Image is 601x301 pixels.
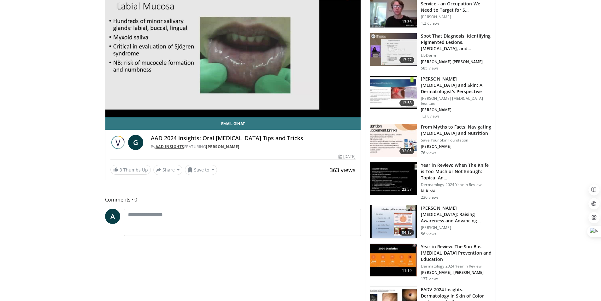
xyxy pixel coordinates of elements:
a: 3 Thumbs Up [110,165,151,175]
a: [PERSON_NAME] [206,144,239,149]
p: [PERSON_NAME] [421,107,492,112]
span: 11:19 [399,268,415,274]
span: 3 [120,167,122,173]
h4: AAD 2024 Insights: Oral [MEDICAL_DATA] Tips and Tricks [151,135,356,142]
a: Email Ginat [105,117,361,130]
a: 13:58 [PERSON_NAME][MEDICAL_DATA] and Skin: A Dermatologist’s Perspective [PERSON_NAME] [MEDICAL_... [370,76,492,119]
img: 04c07e50-ad47-405f-bd9b-a3b7f9a48ffe.150x105_q85_crop-smart_upscale.jpg [370,244,417,277]
a: A [105,209,120,224]
p: Save Your Skin Foundation [421,138,492,143]
p: 56 views [421,232,436,237]
p: 1.2K views [421,21,439,26]
h3: [PERSON_NAME][MEDICAL_DATA]: Raising Awareness and Advancing Understanding [421,205,492,224]
a: 04:15 [PERSON_NAME][MEDICAL_DATA]: Raising Awareness and Advancing Understanding [PERSON_NAME] 56... [370,205,492,238]
h3: From Myths to Facts: Navigating [MEDICAL_DATA] and Nutrition [421,124,492,136]
p: 1.3K views [421,114,439,119]
div: By FEATURING [151,144,356,150]
span: 32:05 [399,148,415,154]
h3: [PERSON_NAME][MEDICAL_DATA] and Skin: A Dermatologist’s Perspective [421,76,492,95]
span: 13:36 [399,19,415,25]
button: Save to [185,165,217,175]
p: [PERSON_NAME] [421,144,492,149]
a: G [128,135,143,150]
img: cf400ea5-a398-4edd-9c4f-d565bc4aa3cc.150x105_q85_crop-smart_upscale.jpg [370,205,417,238]
p: N. Kibbi [421,189,492,194]
span: 13:58 [399,100,415,106]
img: 73553ff0-4a84-4b99-9377-6e1663cb95be.150x105_q85_crop-smart_upscale.jpg [370,76,417,109]
a: 17:27 Spot That Diagnosis: Identifying Pigmented Lesions, [MEDICAL_DATA], and… LivDerm [PERSON_NA... [370,33,492,71]
a: 11:19 Year in Review: The Sun Bus [MEDICAL_DATA] Prevention and Education Dermatology 2024 Year i... [370,244,492,281]
span: 363 views [330,166,356,174]
p: 76 views [421,150,436,155]
span: Comments 0 [105,196,361,204]
img: 58a2a3c2-c8bc-4e9e-a098-afea5389aa65.150x105_q85_crop-smart_upscale.jpg [370,124,417,157]
p: Dermatology 2024 Year in Review [421,182,492,187]
p: 137 views [421,276,439,281]
img: AAD Insights [110,135,126,150]
a: 23:57 Year in Review: When The Knife is Too Much or Not Enough: Topical An… Dermatology 2024 Year... [370,162,492,200]
div: [DATE] [339,154,356,160]
h3: Year in Review: The Sun Bus [MEDICAL_DATA] Prevention and Education [421,244,492,262]
p: [PERSON_NAME], [PERSON_NAME] [421,270,492,275]
a: 32:05 From Myths to Facts: Navigating [MEDICAL_DATA] and Nutrition Save Your Skin Foundation [PER... [370,124,492,157]
span: 23:57 [399,186,415,193]
p: [PERSON_NAME] [421,225,492,230]
button: Share [153,165,183,175]
a: AAD Insights [156,144,184,149]
p: 236 views [421,195,439,200]
p: [PERSON_NAME] [421,15,492,20]
p: LivDerm [421,53,492,58]
p: [PERSON_NAME] [MEDICAL_DATA] Institute [421,96,492,106]
h3: Year in Review: When The Knife is Too Much or Not Enough: Topical An… [421,162,492,181]
p: Dermatology 2024 Year in Review [421,264,492,269]
p: [PERSON_NAME] [PERSON_NAME] [421,59,492,64]
p: 585 views [421,66,439,71]
h3: Spot That Diagnosis: Identifying Pigmented Lesions, [MEDICAL_DATA], and… [421,33,492,52]
img: 99c1a310-4491-446d-a54f-03bcde634dd3.150x105_q85_crop-smart_upscale.jpg [370,33,417,66]
img: 458fce03-829c-4b1b-bdbb-07dc5e788b64.150x105_q85_crop-smart_upscale.jpg [370,162,417,195]
span: 17:27 [399,57,415,63]
span: 04:15 [399,229,415,236]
